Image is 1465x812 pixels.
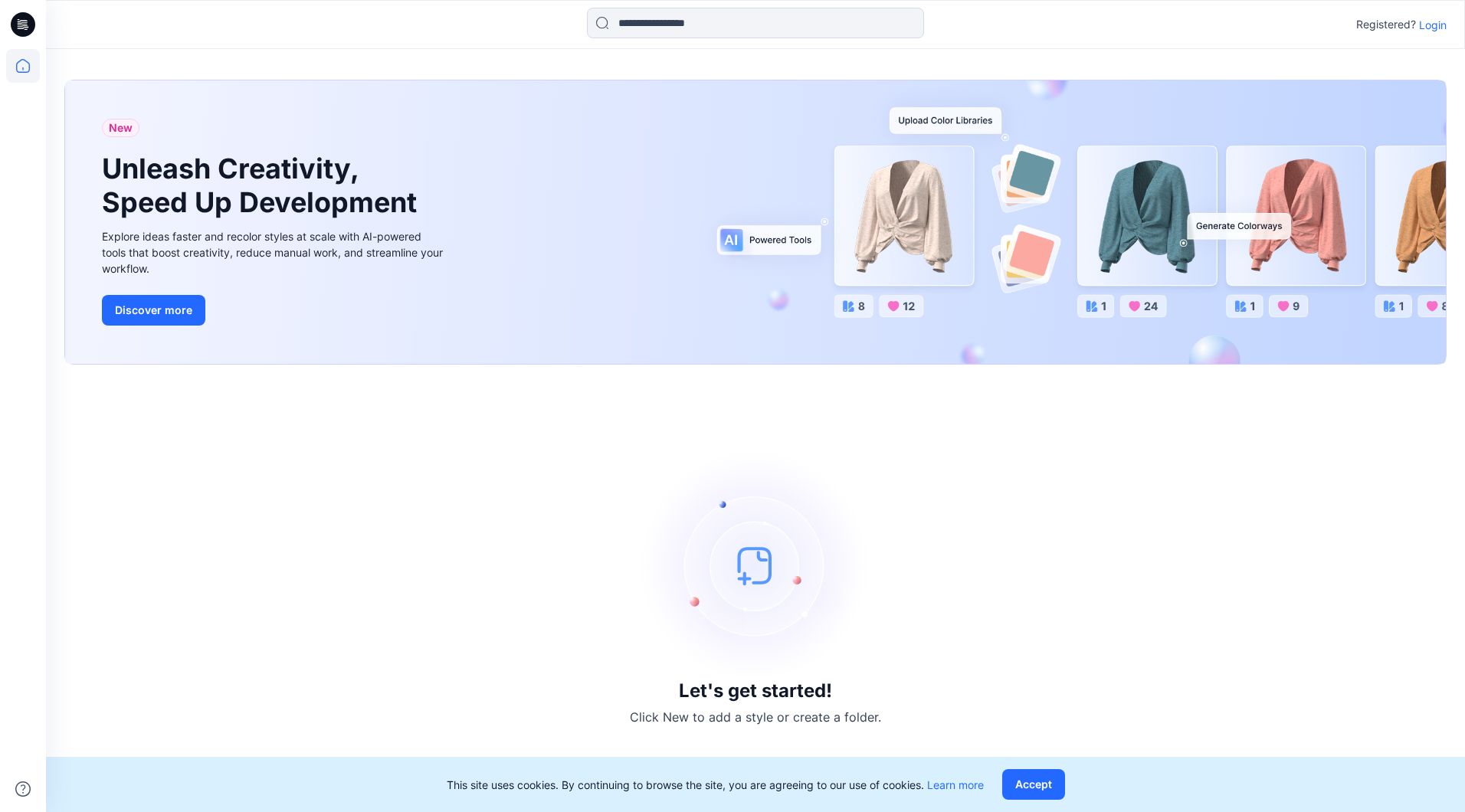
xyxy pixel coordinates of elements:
[102,152,424,218] h1: Unleash Creativity, Speed Up Development
[630,708,881,726] p: Click New to add a style or create a folder.
[102,295,205,326] button: Discover more
[1002,769,1065,800] button: Accept
[447,777,984,793] p: This site uses cookies. By continuing to browse the site, you are agreeing to our use of cookies.
[1356,15,1416,34] p: Registered?
[679,680,832,702] h3: Let's get started!
[927,778,984,791] a: Learn more
[102,228,447,277] div: Explore ideas faster and recolor styles at scale with AI-powered tools that boost creativity, red...
[109,119,133,137] span: New
[1419,17,1447,33] p: Login
[641,450,870,680] img: empty-state-image.svg
[102,295,447,326] a: Discover more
